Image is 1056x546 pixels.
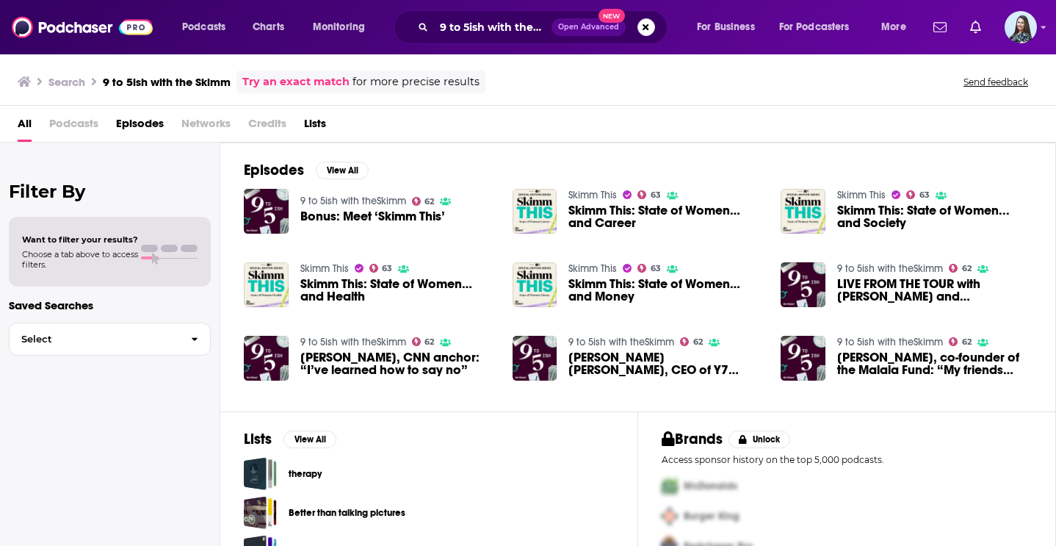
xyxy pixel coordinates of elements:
a: Skimm This: State of Women… and Career [568,204,763,229]
a: Charts [243,15,293,39]
span: Podcasts [49,112,98,142]
a: ListsView All [244,430,336,448]
a: Skimm This: State of Women… and Money [513,262,557,307]
a: Better than talking pictures [289,505,405,521]
button: Show profile menu [1005,11,1037,43]
a: 63 [637,264,661,273]
img: LIVE FROM THE TOUR with Carly and Danielle: “If you want something, you have to be the one to fig... [781,262,825,307]
span: New [598,9,625,23]
span: Monitoring [313,17,365,37]
span: 63 [919,192,930,198]
a: Skimm This [300,262,349,275]
span: [PERSON_NAME] [PERSON_NAME], CEO of Y7 Studio: “There’s no good time to start.” [568,351,763,376]
span: 62 [424,339,434,345]
h2: Brands [662,430,723,448]
span: McDonalds [684,480,737,492]
a: Shiza Shahid, co-founder of the Malala Fund: “My friends were sneaking out to parties and I was s... [837,351,1032,376]
span: 62 [962,265,972,272]
span: Select [10,334,179,344]
img: Podchaser - Follow, Share and Rate Podcasts [12,13,153,41]
button: View All [316,162,369,179]
img: Sarah Larson Levey, CEO of Y7 Studio: “There’s no good time to start.” [513,336,557,381]
span: for more precise results [352,73,480,90]
a: 9 to 5ish with theSkimm [837,262,943,275]
span: Credits [248,112,286,142]
span: Open Advanced [558,24,619,31]
a: EpisodesView All [244,161,369,179]
a: therapy [244,457,277,490]
a: Skimm This [568,189,617,201]
p: Access sponsor history on the top 5,000 podcasts. [662,454,1032,465]
h3: 9 to 5ish with the Skimm [103,75,231,89]
img: User Profile [1005,11,1037,43]
a: 63 [637,190,661,199]
a: Try an exact match [242,73,350,90]
span: [PERSON_NAME], co-founder of the Malala Fund: “My friends were sneaking out to parties and I was ... [837,351,1032,376]
span: 63 [651,192,661,198]
span: 62 [962,339,972,345]
a: Skimm This: State of Women... and Society [837,204,1032,229]
a: All [18,112,32,142]
span: Want to filter your results? [22,234,138,245]
span: Choose a tab above to access filters. [22,249,138,270]
a: Skimm This: State of Women… and Career [513,189,557,234]
button: Send feedback [959,76,1033,88]
span: Logged in as brookefortierpr [1005,11,1037,43]
h2: Filter By [9,181,211,202]
span: LIVE FROM THE TOUR with [PERSON_NAME] and [PERSON_NAME]: “If you want something, you have to be t... [837,278,1032,303]
span: More [881,17,906,37]
a: 63 [906,190,930,199]
img: First Pro Logo [656,471,684,501]
button: open menu [172,15,245,39]
input: Search podcasts, credits, & more... [434,15,551,39]
a: Poppy Harlow, CNN anchor: “I’ve learned how to say no” [300,351,495,376]
img: Shiza Shahid, co-founder of the Malala Fund: “My friends were sneaking out to parties and I was s... [781,336,825,381]
a: Poppy Harlow, CNN anchor: “I’ve learned how to say no” [244,336,289,381]
button: open menu [770,15,871,39]
a: therapy [289,466,322,482]
span: Lists [304,112,326,142]
span: 63 [651,265,661,272]
a: Episodes [116,112,164,142]
div: Search podcasts, credits, & more... [408,10,681,44]
h2: Lists [244,430,272,448]
p: Saved Searches [9,298,211,312]
a: 9 to 5ish with theSkimm [300,336,406,348]
a: 62 [412,337,435,346]
span: For Business [697,17,755,37]
a: Better than talking pictures [244,496,277,529]
a: 62 [412,197,435,206]
a: 62 [949,337,972,346]
span: 62 [693,339,703,345]
button: open menu [871,15,925,39]
img: Skimm This: State of Women... and Society [781,189,825,234]
a: Skimm This [568,262,617,275]
a: 9 to 5ish with theSkimm [568,336,674,348]
a: Skimm This: State of Women… and Health [300,278,495,303]
a: Show notifications dropdown [927,15,952,40]
a: 63 [369,264,393,273]
a: Skimm This: State of Women… and Money [568,278,763,303]
a: Sarah Larson Levey, CEO of Y7 Studio: “There’s no good time to start.” [568,351,763,376]
h2: Episodes [244,161,304,179]
button: Open AdvancedNew [551,18,626,36]
a: Show notifications dropdown [964,15,987,40]
button: View All [283,431,336,448]
img: Skimm This: State of Women… and Health [244,262,289,307]
img: Bonus: Meet ‘Skimm This’ [244,189,289,234]
button: open menu [687,15,773,39]
img: Second Pro Logo [656,501,684,531]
